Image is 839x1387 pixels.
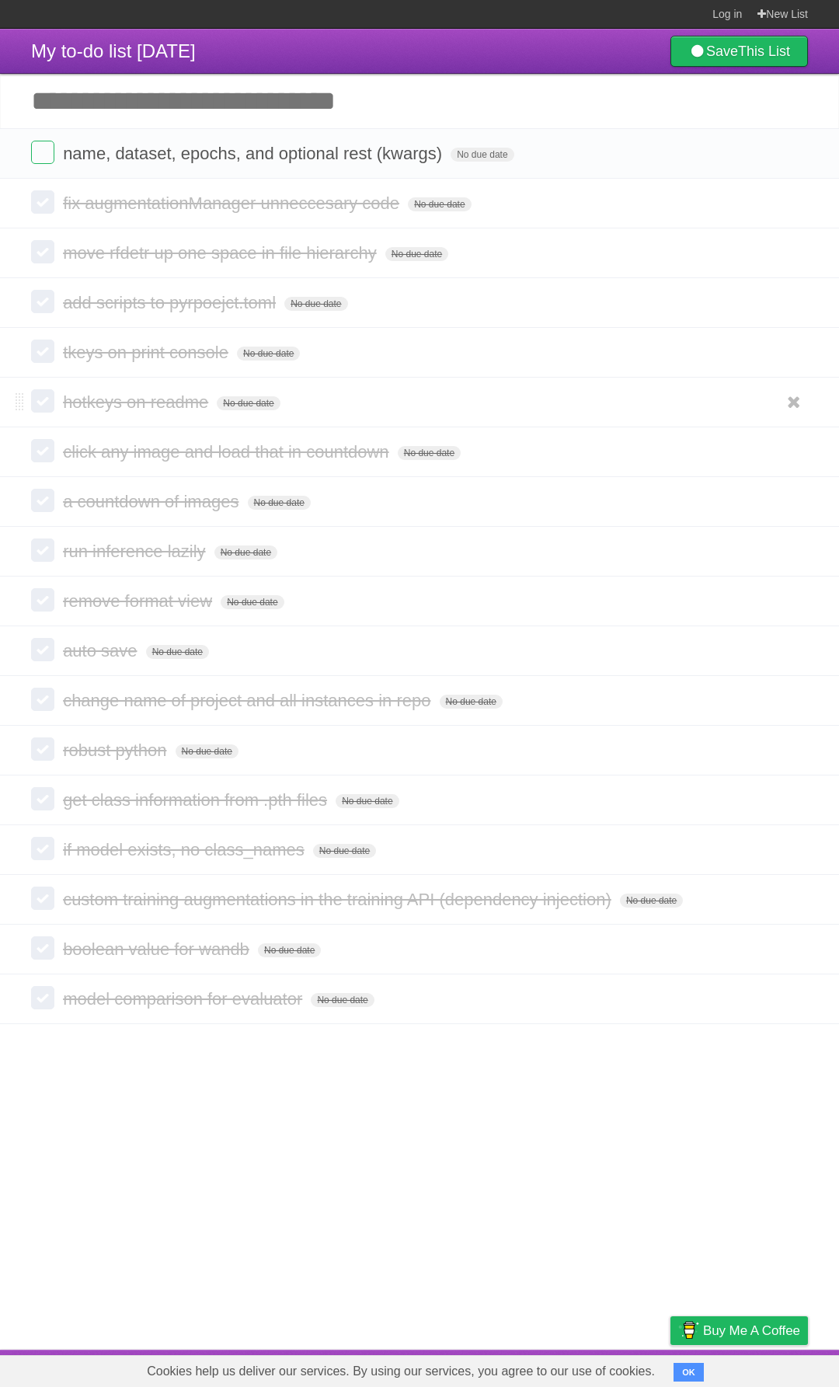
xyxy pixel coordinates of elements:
[620,894,683,908] span: No due date
[284,297,347,311] span: No due date
[670,36,808,67] a: SaveThis List
[408,197,471,211] span: No due date
[31,638,54,661] label: Done
[31,837,54,860] label: Done
[63,193,403,213] span: fix augmentationManager unneccesary code
[63,442,392,462] span: click any image and load that in countdown
[31,936,54,960] label: Done
[258,943,321,957] span: No due date
[311,993,374,1007] span: No due date
[31,688,54,711] label: Done
[31,986,54,1009] label: Done
[131,1356,670,1387] span: Cookies help us deliver our services. By using our services, you agree to our use of cookies.
[650,1354,691,1383] a: Privacy
[678,1317,699,1343] img: Buy me a coffee
[146,645,209,659] span: No due date
[63,790,331,810] span: get class information from .pth files
[464,1354,496,1383] a: About
[385,247,448,261] span: No due date
[63,939,253,959] span: boolean value for wandb
[63,989,306,1009] span: model comparison for evaluator
[440,695,503,709] span: No due date
[31,737,54,761] label: Done
[63,691,434,710] span: change name of project and all instances in repo
[31,340,54,363] label: Done
[670,1316,808,1345] a: Buy me a coffee
[63,343,232,362] span: tkeys on print console
[176,744,238,758] span: No due date
[217,396,280,410] span: No due date
[63,144,446,163] span: name, dataset, epochs, and optional rest (kwargs)
[336,794,399,808] span: No due date
[31,588,54,612] label: Done
[31,290,54,313] label: Done
[63,890,615,909] span: custom training augmentations in the training API (dependency injection)
[31,538,54,562] label: Done
[31,787,54,810] label: Done
[738,44,790,59] b: This List
[63,641,141,660] span: auto save
[63,741,170,760] span: robust python
[703,1317,800,1344] span: Buy me a coffee
[31,240,54,263] label: Done
[313,844,376,858] span: No due date
[31,489,54,512] label: Done
[63,591,216,611] span: remove format view
[31,887,54,910] label: Done
[515,1354,578,1383] a: Developers
[237,347,300,361] span: No due date
[31,190,54,214] label: Done
[63,243,381,263] span: move rfdetr up one space in file hierarchy
[31,439,54,462] label: Done
[398,446,461,460] span: No due date
[31,40,196,61] span: My to-do list [DATE]
[674,1363,704,1382] button: OK
[221,595,284,609] span: No due date
[710,1354,808,1383] a: Suggest a feature
[31,141,54,164] label: Done
[63,492,242,511] span: a countdown of images
[63,542,209,561] span: run inference lazily
[31,389,54,413] label: Done
[451,148,513,162] span: No due date
[63,392,212,412] span: hotkeys on readme
[214,545,277,559] span: No due date
[63,293,280,312] span: add scripts to pyrpoejct.toml
[248,496,311,510] span: No due date
[63,840,308,859] span: if model exists, no class_names
[597,1354,632,1383] a: Terms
